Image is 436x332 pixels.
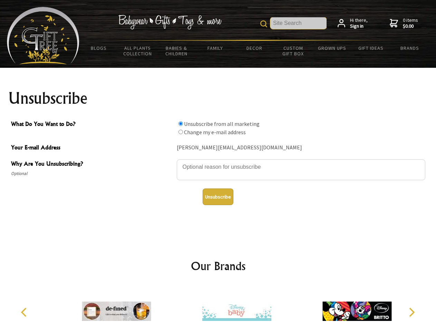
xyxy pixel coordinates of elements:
[118,41,157,61] a: All Plants Collection
[350,17,368,29] span: Hi there,
[274,41,313,61] a: Custom Gift Box
[11,159,173,169] span: Why Are You Unsubscribing?
[404,305,419,320] button: Next
[196,41,235,55] a: Family
[157,41,196,61] a: Babies & Children
[11,169,173,178] span: Optional
[178,121,183,126] input: What Do You Want to Do?
[270,17,327,29] input: Site Search
[184,120,260,127] label: Unsubscribe from all marketing
[403,17,418,29] span: 0 items
[11,120,173,130] span: What Do You Want to Do?
[118,15,222,29] img: Babywear - Gifts - Toys & more
[350,23,368,29] strong: Sign in
[7,7,79,64] img: Babyware - Gifts - Toys and more...
[8,90,428,107] h1: Unsubscribe
[403,23,418,29] strong: $0.00
[390,17,418,29] a: 0 items$0.00
[260,20,267,27] img: product search
[312,41,351,55] a: Grown Ups
[11,143,173,153] span: Your E-mail Address
[338,17,368,29] a: Hi there,Sign in
[177,159,425,180] textarea: Why Are You Unsubscribing?
[351,41,390,55] a: Gift Ideas
[235,41,274,55] a: Decor
[177,142,425,153] div: [PERSON_NAME][EMAIL_ADDRESS][DOMAIN_NAME]
[178,130,183,134] input: What Do You Want to Do?
[79,41,118,55] a: BLOGS
[184,129,246,136] label: Change my e-mail address
[14,258,423,274] h2: Our Brands
[17,305,32,320] button: Previous
[390,41,429,55] a: Brands
[203,188,233,205] button: Unsubscribe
